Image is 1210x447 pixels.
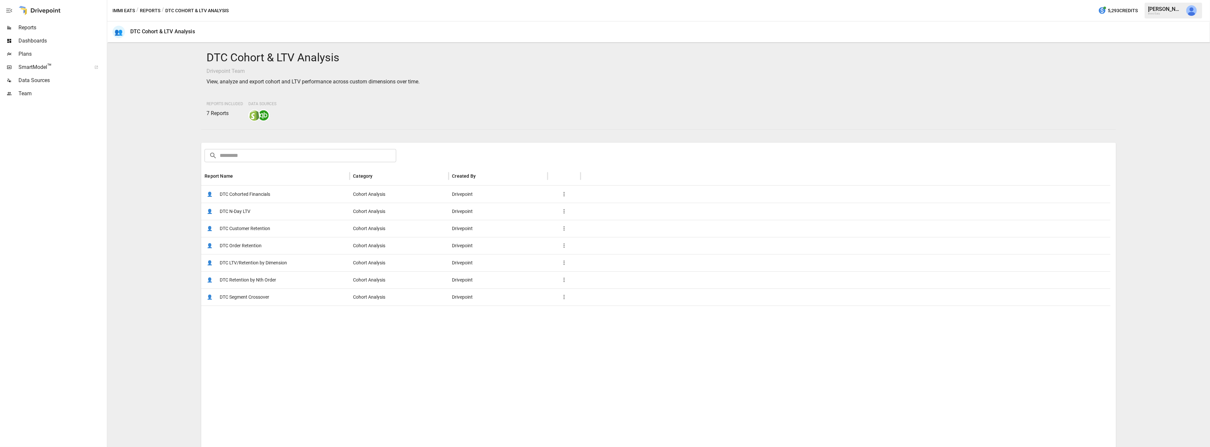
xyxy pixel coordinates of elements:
[1108,7,1138,15] span: 5,293 Credits
[258,110,269,121] img: quickbooks
[205,223,214,233] span: 👤
[373,171,383,181] button: Sort
[205,173,233,179] div: Report Name
[350,254,449,271] div: Cohort Analysis
[449,203,548,220] div: Drivepoint
[112,7,135,15] button: Immi Eats
[207,78,1111,86] p: View, analyze and export cohort and LTV performance across custom dimensions over time.
[136,7,139,15] div: /
[205,275,214,285] span: 👤
[449,186,548,203] div: Drivepoint
[1148,6,1182,12] div: [PERSON_NAME]
[476,171,486,181] button: Sort
[452,173,476,179] div: Created By
[249,110,260,121] img: shopify
[220,186,270,203] span: DTC Cohorted Financials
[207,109,243,117] p: 7 Reports
[220,289,269,306] span: DTC Segment Crossover
[449,237,548,254] div: Drivepoint
[350,203,449,220] div: Cohort Analysis
[205,292,214,302] span: 👤
[130,28,195,35] div: DTC Cohort & LTV Analysis
[205,189,214,199] span: 👤
[220,237,262,254] span: DTC Order Retention
[18,63,87,71] span: SmartModel
[207,67,1111,75] p: Drivepoint Team
[205,241,214,251] span: 👤
[1096,5,1140,17] button: 5,293Credits
[207,51,1111,65] h4: DTC Cohort & LTV Analysis
[350,237,449,254] div: Cohort Analysis
[47,62,52,71] span: ™
[350,220,449,237] div: Cohort Analysis
[234,171,243,181] button: Sort
[350,186,449,203] div: Cohort Analysis
[18,90,106,98] span: Team
[350,288,449,306] div: Cohort Analysis
[1182,1,1201,20] button: Kevin Chanthasiriphan
[18,37,106,45] span: Dashboards
[205,206,214,216] span: 👤
[248,102,276,106] span: Data Sources
[350,271,449,288] div: Cohort Analysis
[18,50,106,58] span: Plans
[162,7,164,15] div: /
[449,254,548,271] div: Drivepoint
[207,102,243,106] span: Reports Included
[220,203,250,220] span: DTC N-Day LTV
[353,173,372,179] div: Category
[449,271,548,288] div: Drivepoint
[1148,12,1182,15] div: Immi Eats
[449,288,548,306] div: Drivepoint
[220,254,287,271] span: DTC LTV/Retention by Dimension
[18,24,106,32] span: Reports
[220,220,270,237] span: DTC Customer Retention
[18,76,106,84] span: Data Sources
[140,7,160,15] button: Reports
[1186,5,1197,16] img: Kevin Chanthasiriphan
[112,26,125,38] div: 👥
[205,258,214,268] span: 👤
[220,272,276,288] span: DTC Retention by Nth Order
[449,220,548,237] div: Drivepoint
